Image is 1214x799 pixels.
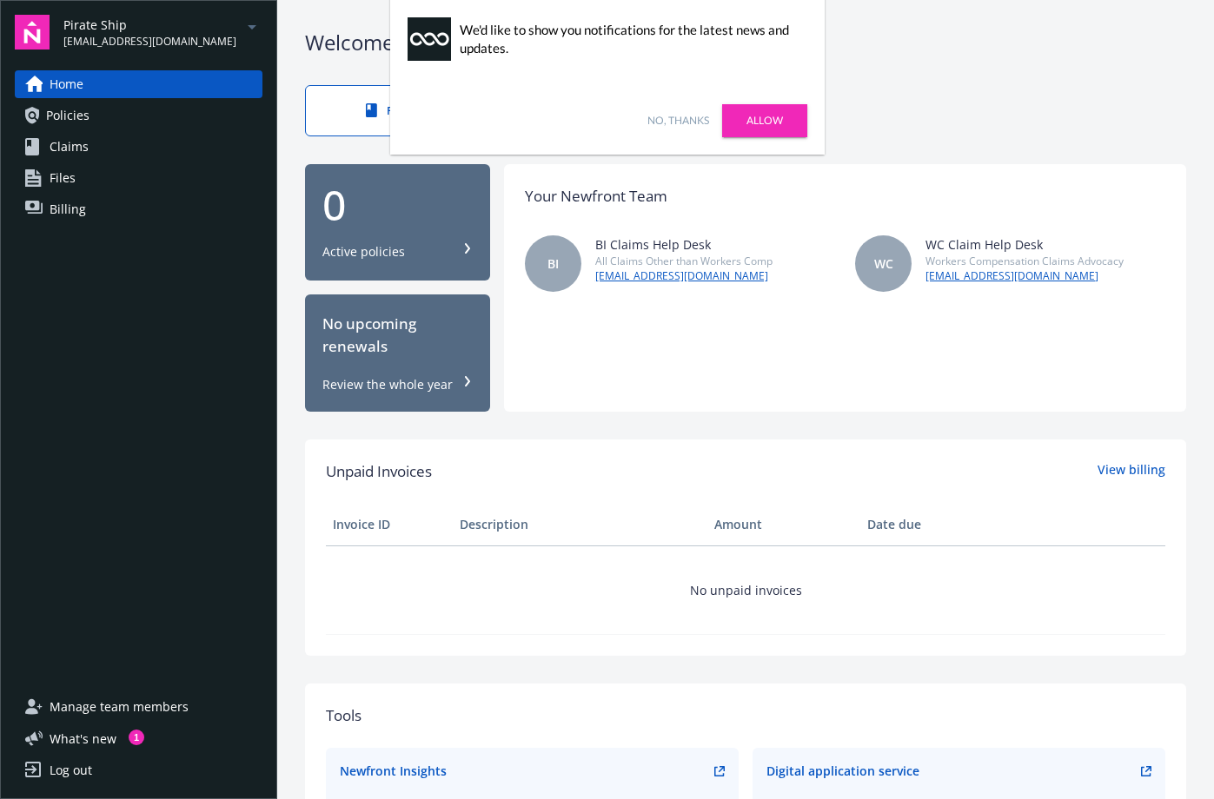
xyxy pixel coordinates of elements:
[50,195,86,223] span: Billing
[322,184,473,226] div: 0
[50,70,83,98] span: Home
[341,103,480,118] div: Report claims
[595,235,773,254] div: BI Claims Help Desk
[15,164,262,192] a: Files
[63,16,236,34] span: Pirate Ship
[1098,460,1165,483] a: View billing
[50,693,189,721] span: Manage team members
[340,762,447,780] div: Newfront Insights
[547,254,559,273] span: BI
[129,730,144,745] div: 1
[326,704,1165,727] div: Tools
[925,268,1124,284] a: [EMAIL_ADDRESS][DOMAIN_NAME]
[860,504,987,545] th: Date due
[595,254,773,268] div: All Claims Other than Workers Comp
[707,504,860,545] th: Amount
[647,113,709,129] a: No, thanks
[874,254,893,273] span: WC
[453,504,707,545] th: Description
[305,85,515,136] a: Report claims
[15,195,262,223] a: Billing
[460,21,799,57] div: We'd like to show you notifications for the latest news and updates.
[322,243,405,261] div: Active policies
[50,756,92,784] div: Log out
[305,294,490,412] button: No upcomingrenewalsReview the whole year
[15,730,144,748] button: What's new1
[15,102,262,129] a: Policies
[305,28,1186,57] div: Welcome to Navigator
[15,133,262,161] a: Claims
[766,762,919,780] div: Digital application service
[722,104,807,137] a: Allow
[50,133,89,161] span: Claims
[305,164,490,281] button: 0Active policies
[50,730,116,748] span: What ' s new
[46,102,90,129] span: Policies
[50,164,76,192] span: Files
[63,34,236,50] span: [EMAIL_ADDRESS][DOMAIN_NAME]
[322,376,453,393] div: Review the whole year
[925,254,1124,268] div: Workers Compensation Claims Advocacy
[326,460,432,483] span: Unpaid Invoices
[326,545,1165,634] td: No unpaid invoices
[326,504,453,545] th: Invoice ID
[595,268,773,284] a: [EMAIL_ADDRESS][DOMAIN_NAME]
[63,15,262,50] button: Pirate Ship[EMAIL_ADDRESS][DOMAIN_NAME]arrowDropDown
[925,235,1124,254] div: WC Claim Help Desk
[242,16,262,36] a: arrowDropDown
[15,70,262,98] a: Home
[322,313,473,359] div: No upcoming renewals
[15,693,262,721] a: Manage team members
[15,15,50,50] img: navigator-logo.svg
[525,185,667,208] div: Your Newfront Team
